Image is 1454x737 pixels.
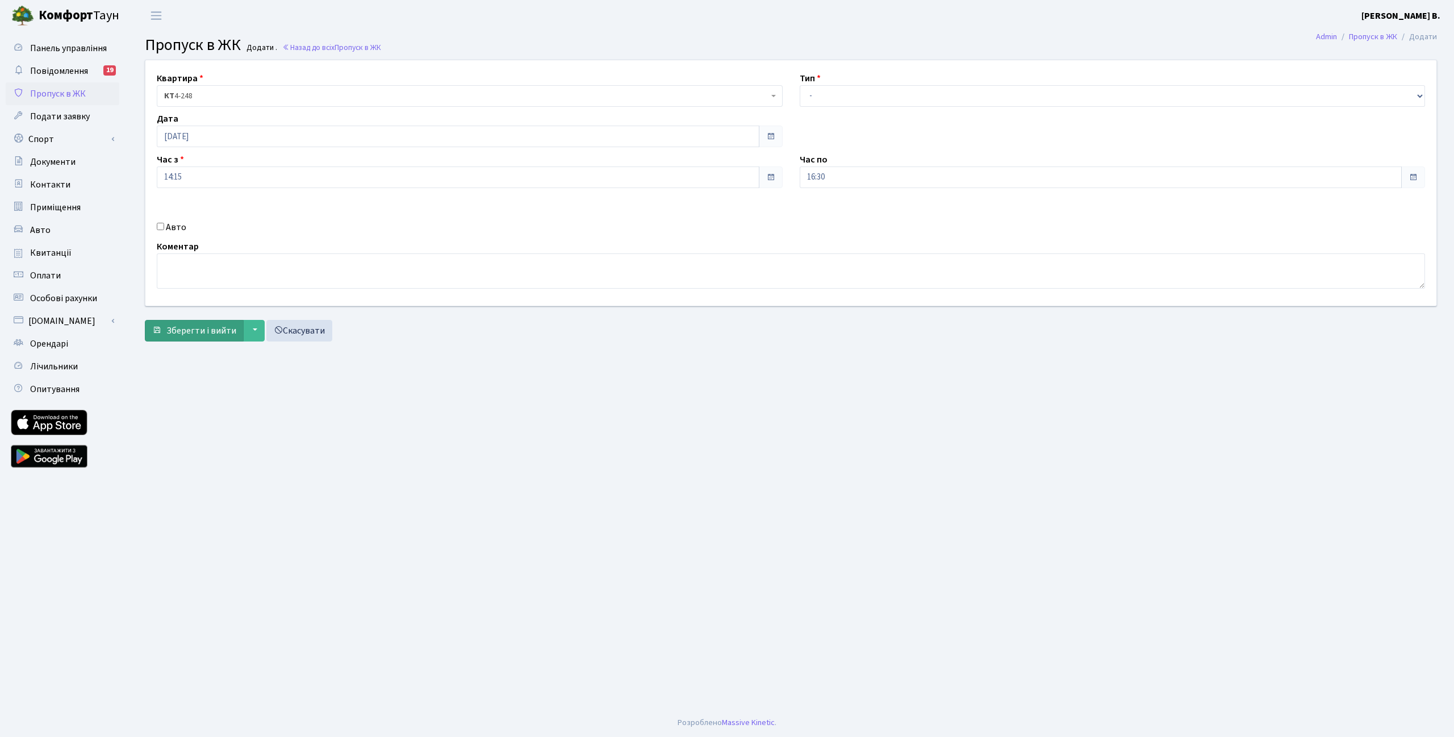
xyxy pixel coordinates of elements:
span: Авто [30,224,51,236]
button: Зберегти і вийти [145,320,244,342]
a: Спорт [6,128,119,151]
img: logo.png [11,5,34,27]
span: Особові рахунки [30,292,97,305]
div: Розроблено . [678,717,776,729]
span: Пропуск в ЖК [335,42,381,53]
a: Подати заявку [6,105,119,128]
span: Лічильники [30,360,78,373]
small: Додати . [244,43,277,53]
span: Панель управління [30,42,107,55]
span: Документи [30,156,76,168]
b: [PERSON_NAME] В. [1361,10,1440,22]
span: Подати заявку [30,110,90,123]
label: Час по [800,153,828,166]
a: Приміщення [6,196,119,219]
b: КТ [164,90,174,102]
a: Особові рахунки [6,287,119,310]
button: Переключити навігацію [142,6,170,25]
a: Панель управління [6,37,119,60]
li: Додати [1397,31,1437,43]
span: Пропуск в ЖК [145,34,241,56]
a: Massive Kinetic [722,717,775,728]
label: Авто [166,220,186,234]
b: Комфорт [39,6,93,24]
a: Опитування [6,378,119,401]
label: Коментар [157,240,199,253]
a: Повідомлення19 [6,60,119,82]
a: Квитанції [6,241,119,264]
a: Скасувати [266,320,332,342]
a: [PERSON_NAME] В. [1361,9,1440,23]
a: Контакти [6,173,119,196]
nav: breadcrumb [1299,25,1454,49]
label: Квартира [157,72,203,85]
div: 19 [103,65,116,76]
a: Назад до всіхПропуск в ЖК [282,42,381,53]
span: <b>КТ</b>&nbsp;&nbsp;&nbsp;&nbsp;4-248 [157,85,783,107]
a: Лічильники [6,355,119,378]
span: Оплати [30,269,61,282]
span: Контакти [30,178,70,191]
a: Пропуск в ЖК [1349,31,1397,43]
span: <b>КТ</b>&nbsp;&nbsp;&nbsp;&nbsp;4-248 [164,90,768,102]
a: Орендарі [6,332,119,355]
a: [DOMAIN_NAME] [6,310,119,332]
a: Admin [1316,31,1337,43]
label: Тип [800,72,821,85]
a: Авто [6,219,119,241]
a: Оплати [6,264,119,287]
a: Пропуск в ЖК [6,82,119,105]
span: Пропуск в ЖК [30,88,86,100]
span: Опитування [30,383,80,395]
span: Орендарі [30,338,68,350]
a: Документи [6,151,119,173]
span: Квитанції [30,247,72,259]
label: Час з [157,153,184,166]
span: Зберегти і вийти [166,324,236,337]
span: Приміщення [30,201,81,214]
span: Таун [39,6,119,26]
span: Повідомлення [30,65,88,77]
label: Дата [157,112,178,126]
